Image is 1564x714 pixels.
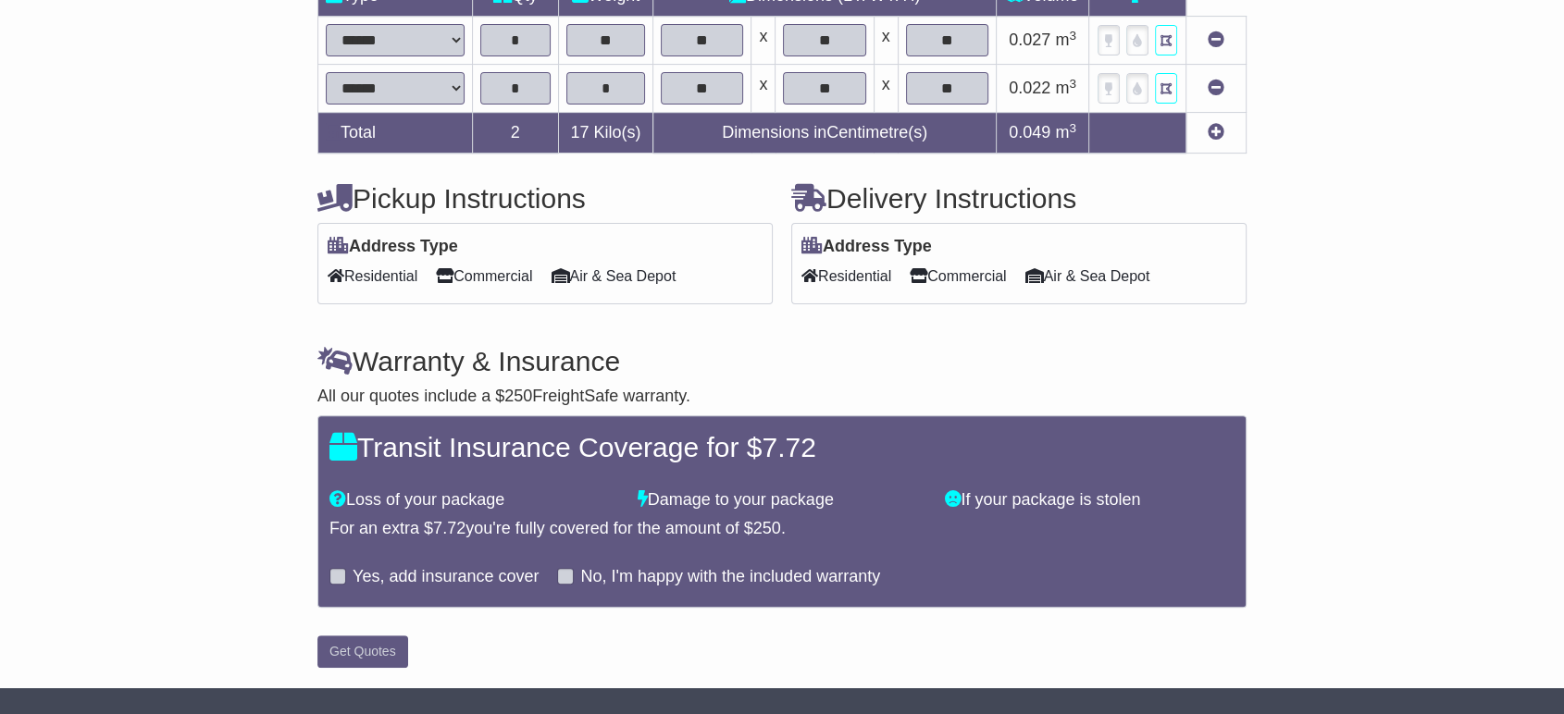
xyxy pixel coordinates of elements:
[328,262,417,290] span: Residential
[317,183,773,214] h4: Pickup Instructions
[1055,123,1076,142] span: m
[874,17,898,65] td: x
[504,387,532,405] span: 250
[1069,77,1076,91] sup: 3
[317,635,408,668] button: Get Quotes
[558,113,653,154] td: Kilo(s)
[1055,31,1076,49] span: m
[1208,31,1224,49] a: Remove this item
[329,519,1235,539] div: For an extra $ you're fully covered for the amount of $ .
[473,113,559,154] td: 2
[1055,79,1076,97] span: m
[751,65,776,113] td: x
[753,519,781,537] span: 250
[1069,29,1076,43] sup: 3
[552,262,676,290] span: Air & Sea Depot
[791,183,1247,214] h4: Delivery Instructions
[801,237,932,257] label: Address Type
[874,65,898,113] td: x
[751,17,776,65] td: x
[653,113,997,154] td: Dimensions in Centimetre(s)
[436,262,532,290] span: Commercial
[433,519,465,537] span: 7.72
[1009,79,1050,97] span: 0.022
[1208,79,1224,97] a: Remove this item
[320,490,628,511] div: Loss of your package
[910,262,1006,290] span: Commercial
[580,567,880,587] label: No, I'm happy with the included warranty
[1009,31,1050,49] span: 0.027
[329,432,1235,462] h4: Transit Insurance Coverage for $
[762,432,815,462] span: 7.72
[353,567,539,587] label: Yes, add insurance cover
[628,490,937,511] div: Damage to your package
[317,346,1247,376] h4: Warranty & Insurance
[1025,262,1150,290] span: Air & Sea Depot
[801,262,891,290] span: Residential
[570,123,589,142] span: 17
[1069,121,1076,135] sup: 3
[318,113,473,154] td: Total
[1009,123,1050,142] span: 0.049
[936,490,1244,511] div: If your package is stolen
[1208,123,1224,142] a: Add new item
[317,387,1247,407] div: All our quotes include a $ FreightSafe warranty.
[328,237,458,257] label: Address Type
